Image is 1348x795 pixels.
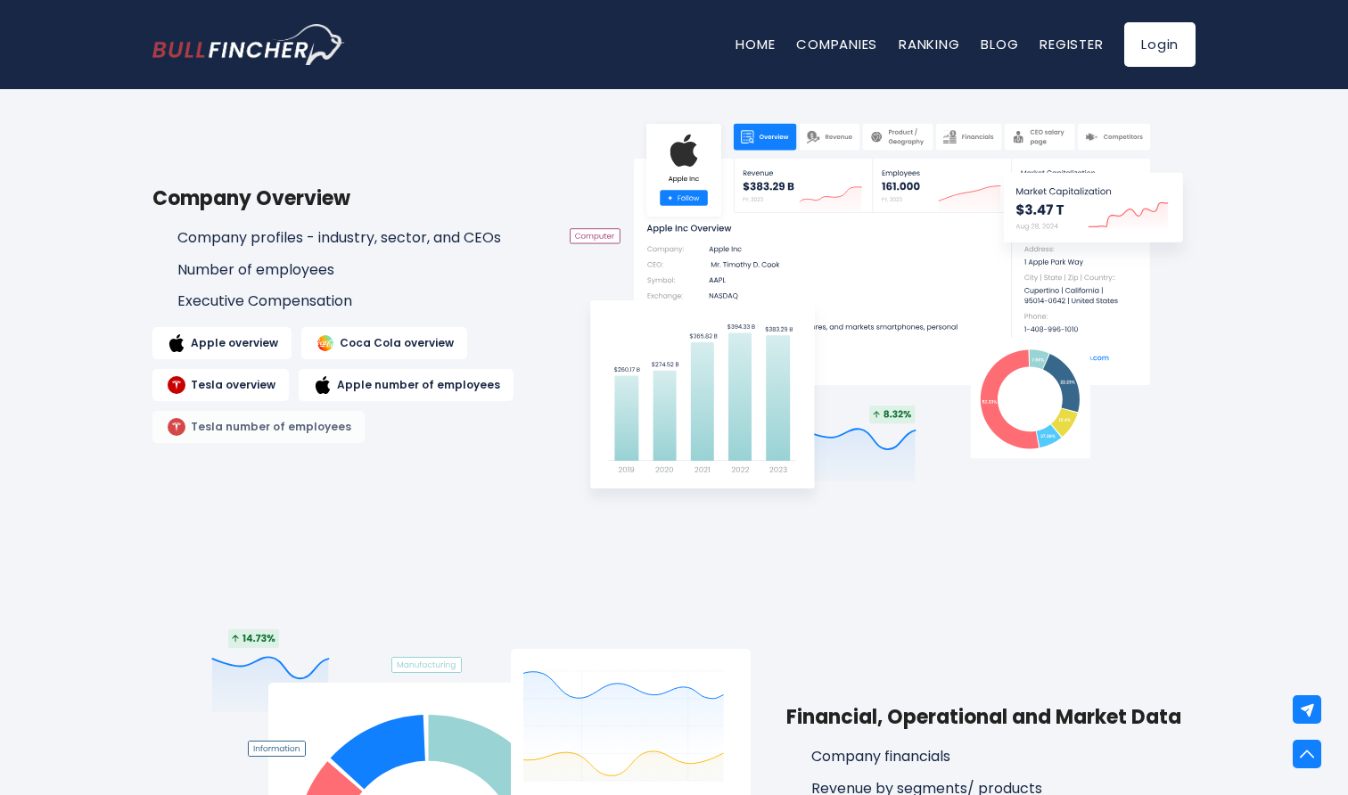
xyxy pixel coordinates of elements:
[152,184,534,213] h3: Company Overview
[786,702,1196,732] h3: Financial, Operational and Market Data
[152,369,289,401] a: Tesla overview
[152,229,534,248] li: Company profiles - industry, sector, and CEOs
[1124,22,1196,67] a: Login
[736,35,775,53] a: Home
[786,748,1196,766] li: Company financials
[301,327,467,359] a: Coca Cola overview
[152,261,534,280] li: Number of employees
[299,369,514,401] a: Apple number of employees
[152,327,292,359] a: Apple overview
[152,411,365,443] a: Tesla number of employees
[981,35,1018,53] a: Blog
[152,24,345,65] img: Bullfincher logo
[1040,35,1103,53] a: Register
[152,292,534,311] li: Executive Compensation
[796,35,877,53] a: Companies
[152,24,344,65] a: Go to homepage
[899,35,959,53] a: Ranking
